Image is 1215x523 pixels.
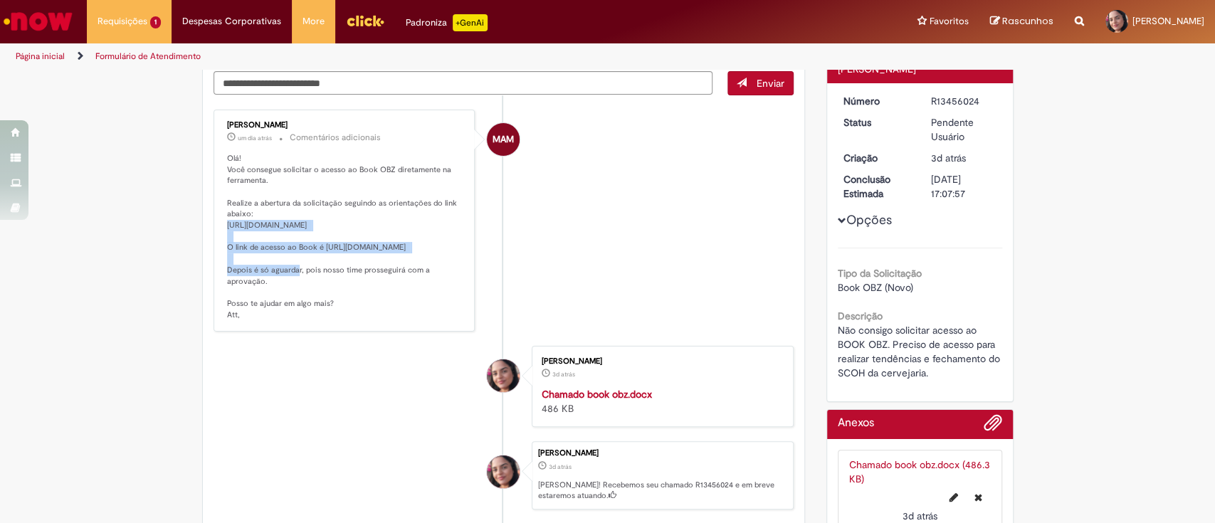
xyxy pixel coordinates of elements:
[833,115,920,130] dt: Status
[290,132,381,144] small: Comentários adicionais
[931,94,997,108] div: R13456024
[406,14,488,31] div: Padroniza
[453,14,488,31] p: +GenAi
[838,267,922,280] b: Tipo da Solicitação
[214,71,713,95] textarea: Digite sua mensagem aqui...
[150,16,161,28] span: 1
[549,463,572,471] time: 28/08/2025 09:07:53
[16,51,65,62] a: Página inicial
[984,413,1002,439] button: Adicionar anexos
[903,509,937,522] time: 28/08/2025 09:07:42
[538,480,786,502] p: [PERSON_NAME]! Recebemos seu chamado R13456024 e em breve estaremos atuando.
[549,463,572,471] span: 3d atrás
[552,370,575,379] span: 3d atrás
[487,455,520,488] div: Priscilla Maria Ramos Goncalves Da Silva
[227,121,464,130] div: [PERSON_NAME]
[95,51,201,62] a: Formulário de Atendimento
[727,71,794,95] button: Enviar
[11,43,799,70] ul: Trilhas de página
[930,14,969,28] span: Favoritos
[1132,15,1204,27] span: [PERSON_NAME]
[303,14,325,28] span: More
[931,172,997,201] div: [DATE] 17:07:57
[214,441,794,509] li: Priscilla Maria Ramos Goncalves Da Silva
[931,151,997,165] div: 28/08/2025 09:07:53
[903,509,937,522] span: 3d atrás
[238,134,272,142] time: 29/08/2025 13:27:02
[941,486,967,509] button: Editar nome de arquivo Chamado book obz.docx
[990,15,1053,28] a: Rascunhos
[346,10,384,31] img: click_logo_yellow_360x200.png
[487,359,520,392] div: Priscilla Maria Ramos Goncalves Da Silva
[538,449,786,458] div: [PERSON_NAME]
[833,151,920,165] dt: Criação
[838,281,913,294] span: Book OBZ (Novo)
[542,387,779,416] div: 486 KB
[838,310,883,322] b: Descrição
[182,14,281,28] span: Despesas Corporativas
[238,134,272,142] span: um dia atrás
[833,172,920,201] dt: Conclusão Estimada
[542,388,652,401] a: Chamado book obz.docx
[227,153,464,321] p: Olá! Você consegue solicitar o acesso ao Book OBZ diretamente na ferramenta. Realize a abertura d...
[542,357,779,366] div: [PERSON_NAME]
[1,7,75,36] img: ServiceNow
[833,94,920,108] dt: Número
[487,123,520,156] div: Matheus Araujo Moreira
[931,115,997,144] div: Pendente Usuário
[838,417,874,430] h2: Anexos
[493,122,514,157] span: MAM
[757,77,784,90] span: Enviar
[98,14,147,28] span: Requisições
[849,458,990,485] a: Chamado book obz.docx (486.3 KB)
[966,486,991,509] button: Excluir Chamado book obz.docx
[838,324,1003,379] span: Não consigo solicitar acesso ao BOOK OBZ. Preciso de acesso para realizar tendências e fechamento...
[931,152,966,164] time: 28/08/2025 09:07:53
[552,370,575,379] time: 28/08/2025 09:07:42
[931,152,966,164] span: 3d atrás
[1002,14,1053,28] span: Rascunhos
